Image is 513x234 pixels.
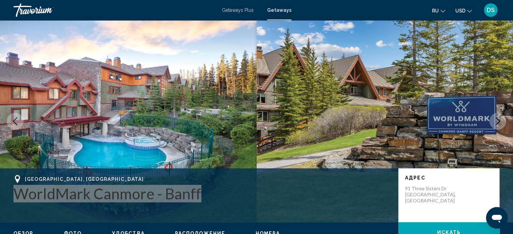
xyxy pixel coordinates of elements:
[455,8,465,13] span: USD
[482,3,500,17] button: User Menu
[405,186,459,204] p: 91 Three Sisters Dr [GEOGRAPHIC_DATA], [GEOGRAPHIC_DATA]
[432,6,445,15] button: Change language
[7,113,24,130] button: Previous image
[267,7,291,13] a: Getaways
[13,3,215,17] a: Travorium
[455,6,472,15] button: Change currency
[432,8,439,13] span: ru
[489,113,506,130] button: Next image
[222,7,254,13] a: Getaways Plus
[25,176,144,182] span: [GEOGRAPHIC_DATA], [GEOGRAPHIC_DATA]
[13,185,392,202] h1: WorldMark Canmore - Banff
[486,207,508,229] iframe: Кнопка запуска окна обмена сообщениями
[405,175,493,180] p: Адрес
[487,7,495,13] span: DS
